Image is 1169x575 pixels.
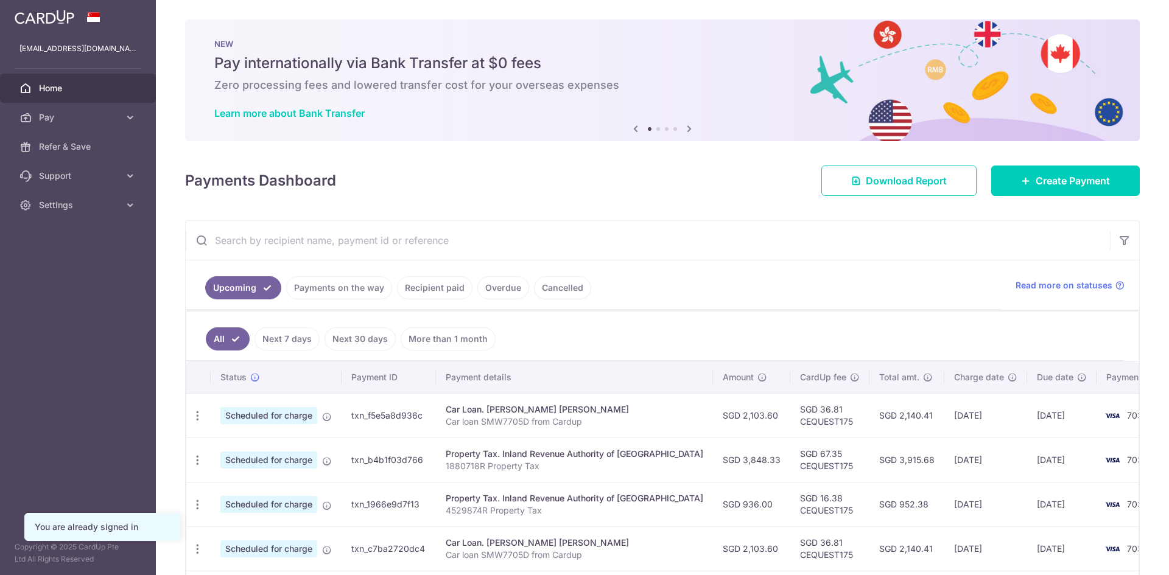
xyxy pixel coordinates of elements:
img: Bank Card [1100,408,1125,423]
span: 7030 [1127,455,1148,465]
h5: Pay internationally via Bank Transfer at $0 fees [214,54,1111,73]
span: Due date [1037,371,1073,383]
div: Car Loan. [PERSON_NAME] [PERSON_NAME] [446,537,703,549]
a: All [206,327,250,350]
span: Create Payment [1036,173,1110,188]
a: More than 1 month [401,327,496,350]
td: [DATE] [1027,482,1097,526]
td: txn_c7ba2720dc4 [342,526,436,571]
td: SGD 36.81 CEQUEST175 [790,526,869,571]
td: SGD 952.38 [869,482,944,526]
td: SGD 2,103.60 [713,393,790,437]
td: txn_1966e9d7f13 [342,482,436,526]
td: txn_f5e5a8d936c [342,393,436,437]
p: 1880718R Property Tax [446,460,703,472]
span: Scheduled for charge [220,496,317,513]
td: SGD 2,103.60 [713,526,790,571]
p: [EMAIL_ADDRESS][DOMAIN_NAME] [19,43,136,55]
p: 4529874R Property Tax [446,504,703,517]
td: SGD 2,140.41 [869,393,944,437]
img: Bank Card [1100,542,1125,556]
a: Learn more about Bank Transfer [214,107,365,119]
p: Car loan SMW7705D from Cardup [446,416,703,428]
a: Next 30 days [325,327,396,350]
div: Car Loan. [PERSON_NAME] [PERSON_NAME] [446,403,703,416]
span: Download Report [866,173,947,188]
a: Next 7 days [255,327,320,350]
td: SGD 3,915.68 [869,437,944,482]
div: You are already signed in [35,521,170,533]
td: [DATE] [944,393,1027,437]
td: [DATE] [944,437,1027,482]
span: Total amt. [879,371,919,383]
span: Status [220,371,247,383]
a: Read more on statuses [1016,279,1125,291]
td: [DATE] [944,482,1027,526]
th: Payment details [436,361,713,393]
span: CardUp fee [800,371,846,383]
span: Read more on statuses [1016,279,1112,291]
td: SGD 2,140.41 [869,526,944,571]
span: Scheduled for charge [220,540,317,557]
img: Bank Card [1100,497,1125,512]
td: SGD 16.38 CEQUEST175 [790,482,869,526]
td: SGD 36.81 CEQUEST175 [790,393,869,437]
a: Create Payment [991,166,1140,196]
a: Payments on the way [286,276,392,299]
a: Upcoming [205,276,281,299]
h6: Zero processing fees and lowered transfer cost for your overseas expenses [214,78,1111,92]
a: Cancelled [534,276,591,299]
span: Charge date [954,371,1004,383]
td: SGD 936.00 [713,482,790,526]
img: Bank Card [1100,453,1125,467]
span: Home [39,82,119,94]
td: [DATE] [1027,437,1097,482]
input: Search by recipient name, payment id or reference [186,221,1110,260]
td: SGD 67.35 CEQUEST175 [790,437,869,482]
a: Overdue [477,276,529,299]
td: txn_b4b1f03d766 [342,437,436,482]
td: [DATE] [944,526,1027,571]
td: SGD 3,848.33 [713,437,790,482]
a: Download Report [821,166,977,196]
a: Recipient paid [397,276,472,299]
p: NEW [214,39,1111,49]
th: Payment ID [342,361,436,393]
div: Property Tax. Inland Revenue Authority of [GEOGRAPHIC_DATA] [446,492,703,504]
img: CardUp [15,10,74,24]
span: Pay [39,111,119,124]
div: Property Tax. Inland Revenue Authority of [GEOGRAPHIC_DATA] [446,448,703,460]
td: [DATE] [1027,393,1097,437]
span: Scheduled for charge [220,407,317,424]
td: [DATE] [1027,526,1097,571]
span: 7030 [1127,543,1148,554]
span: 7030 [1127,410,1148,420]
span: Amount [723,371,754,383]
p: Car loan SMW7705D from Cardup [446,549,703,561]
img: Bank transfer banner [185,19,1140,141]
h4: Payments Dashboard [185,170,336,192]
span: Support [39,170,119,182]
span: 7030 [1127,499,1148,509]
span: Settings [39,199,119,211]
span: Scheduled for charge [220,451,317,469]
span: Refer & Save [39,141,119,153]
